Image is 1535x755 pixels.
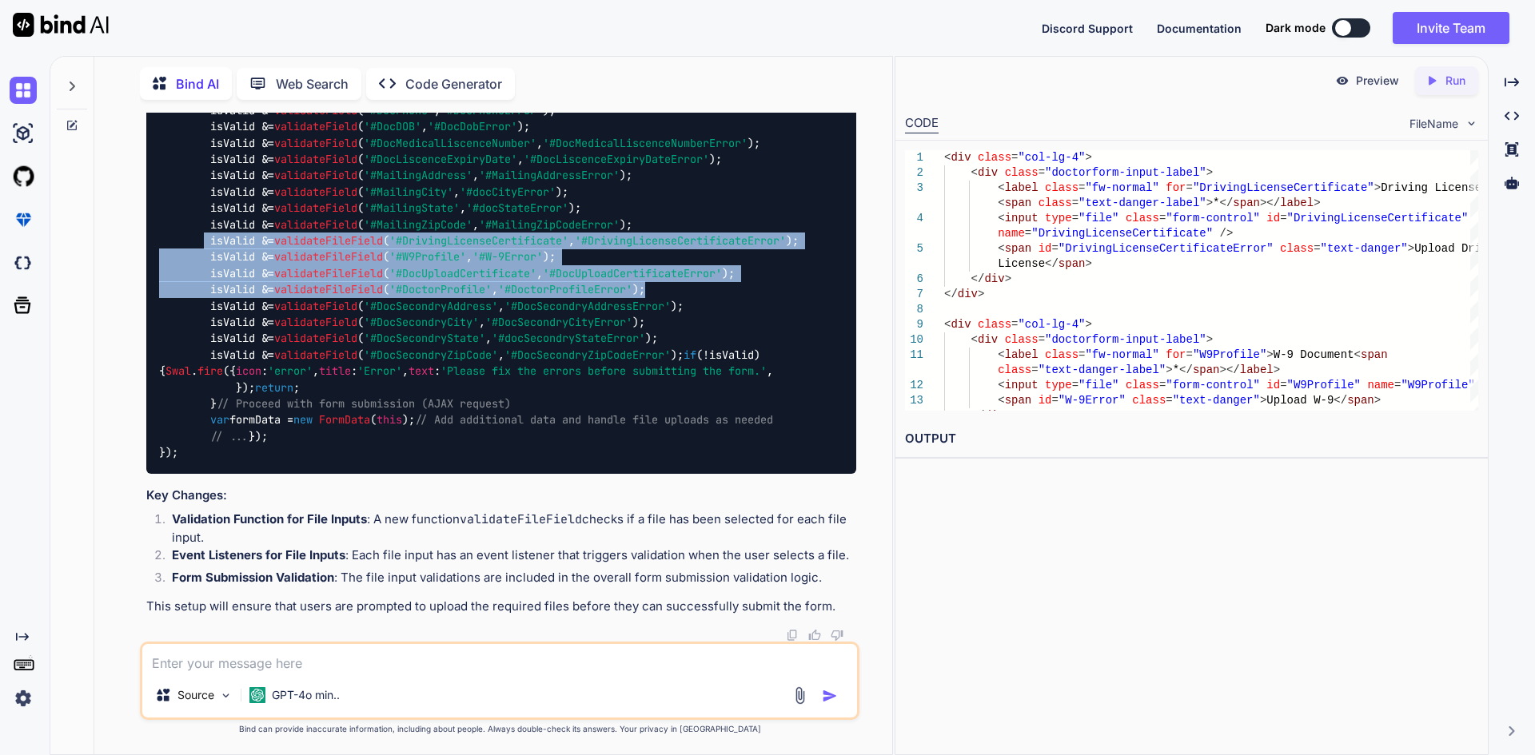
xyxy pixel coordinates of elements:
[498,283,632,297] span: '#DoctorProfileError'
[1260,197,1280,209] span: ></
[1059,242,1274,255] span: "DrivingLicenseCertificateError"
[319,413,370,427] span: FormData
[905,408,923,423] div: 14
[165,364,191,379] span: Swal
[1273,364,1279,376] span: >
[905,241,923,256] div: 5
[1394,379,1401,391] span: =
[1071,379,1078,391] span: =
[1051,242,1058,255] span: =
[1004,394,1031,407] span: span
[177,687,214,703] p: Source
[172,570,334,585] strong: Form Submission Validation
[1051,394,1058,407] span: =
[1126,212,1159,225] span: class
[1219,364,1239,376] span: ></
[905,114,939,133] div: CODE
[951,318,971,331] span: div
[219,689,233,702] img: Pick Models
[479,169,620,183] span: '#MailingAddressError'
[1045,379,1072,391] span: type
[944,288,958,300] span: </
[364,152,517,166] span: '#DocLiscenceExpiryDate'
[1045,333,1206,346] span: "doctorform-input-label"
[1280,197,1314,209] span: label
[10,163,37,190] img: githubLight
[10,249,37,276] img: darkCloudIdeIcon
[944,151,951,164] span: <
[236,364,261,379] span: icon
[364,201,460,216] span: '#MailingState'
[1193,348,1266,361] span: "W9Profile"
[944,318,951,331] span: <
[274,250,383,264] span: validateFileField
[905,211,923,226] div: 4
[1159,379,1166,391] span: =
[1004,197,1031,209] span: span
[998,242,1004,255] span: <
[210,413,229,427] span: var
[1186,181,1192,194] span: =
[1266,20,1326,36] span: Dark mode
[1361,348,1388,361] span: span
[1038,394,1051,407] span: id
[998,227,1025,240] span: name
[274,136,357,150] span: validateField
[1266,379,1280,391] span: id
[10,77,37,104] img: chat
[159,511,856,546] li: : A new function checks if a file has been selected for each file input.
[1219,227,1233,240] span: />
[377,413,402,427] span: this
[1334,394,1347,407] span: </
[1414,242,1509,255] span: Upload Driving
[405,74,502,93] p: Code Generator
[428,120,517,134] span: '#DocDobError'
[293,413,313,427] span: new
[274,120,357,134] span: validateField
[905,287,923,302] div: 7
[176,74,219,93] p: Bind AI
[1374,394,1380,407] span: >
[1071,212,1078,225] span: =
[998,181,1004,194] span: <
[1078,348,1085,361] span: =
[504,348,671,362] span: '#DocSecondryZipCodeError'
[472,250,543,264] span: '#W-9Error'
[1045,212,1072,225] span: type
[971,166,977,179] span: <
[984,409,1004,422] span: div
[460,185,556,199] span: '#docCityError'
[684,348,696,362] span: if
[1004,212,1038,225] span: input
[255,380,293,395] span: return
[274,283,383,297] span: validateFileField
[276,74,349,93] p: Web Search
[1367,379,1394,391] span: name
[389,266,536,280] span: '#DocUploadCertificate'
[1038,242,1051,255] span: id
[1356,73,1399,89] p: Preview
[1042,20,1133,37] button: Discord Support
[364,136,536,150] span: '#DocMedicalLiscenceNumber'
[575,233,786,248] span: '#DrivingLicenseCertificateError'
[272,687,340,703] p: GPT-4o min..
[808,629,821,642] img: like
[210,429,249,443] span: // ...
[10,206,37,233] img: premium
[1186,348,1192,361] span: =
[10,685,37,712] img: settings
[479,217,620,232] span: '#MailingZipCodeError'
[1004,242,1031,255] span: span
[822,688,838,704] img: icon
[1031,227,1213,240] span: "DrivingLicenseCertificate"
[1354,348,1360,361] span: <
[274,233,383,248] span: validateFileField
[978,333,998,346] span: div
[905,378,923,393] div: 12
[274,152,357,166] span: validateField
[1159,212,1166,225] span: =
[13,13,109,37] img: Bind AI
[274,348,357,362] span: validateField
[172,547,345,562] strong: Event Listeners for File Inputs
[249,687,265,703] img: GPT-4o mini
